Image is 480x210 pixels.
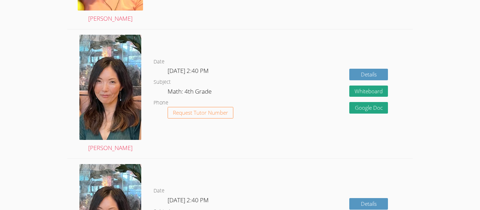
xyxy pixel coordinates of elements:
[79,35,141,140] img: avatar.png
[79,35,141,153] a: [PERSON_NAME]
[168,67,209,75] span: [DATE] 2:40 PM
[349,102,388,114] a: Google Doc
[154,78,171,87] dt: Subject
[173,110,228,115] span: Request Tutor Number
[349,198,388,210] a: Details
[154,187,164,195] dt: Date
[168,87,213,99] dd: Math: 4th Grade
[349,86,388,97] button: Whiteboard
[154,57,164,66] dt: Date
[168,196,209,204] span: [DATE] 2:40 PM
[154,99,168,107] dt: Phone
[168,107,233,118] button: Request Tutor Number
[349,69,388,80] a: Details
